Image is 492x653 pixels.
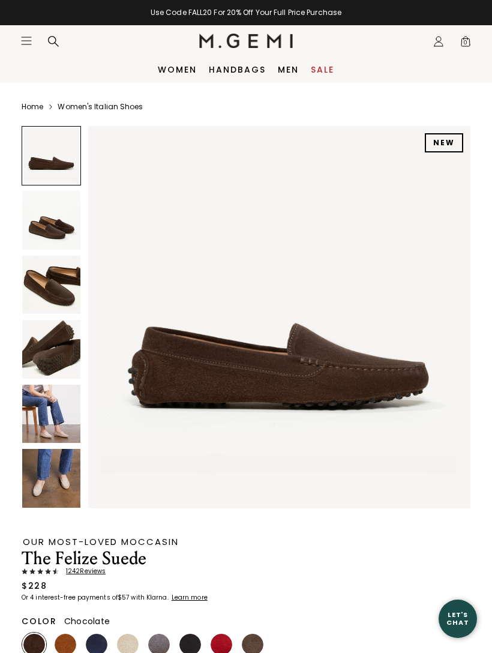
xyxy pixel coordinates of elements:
[199,34,293,48] img: M.Gemi
[59,568,106,575] span: 1242 Review s
[22,191,80,249] img: The Felize Suede
[22,616,57,626] h2: Color
[58,102,143,112] a: Women's Italian Shoes
[278,65,299,74] a: Men
[22,256,80,314] img: The Felize Suede
[311,65,334,74] a: Sale
[22,593,118,602] klarna-placement-style-body: Or 4 interest-free payments of
[22,568,272,575] a: 1242Reviews
[22,385,80,443] img: The Felize Suede
[170,594,208,601] a: Learn more
[88,126,470,508] img: The Felize Suede
[425,133,463,152] div: NEW
[209,65,266,74] a: Handbags
[158,65,197,74] a: Women
[172,593,208,602] klarna-placement-style-cta: Learn more
[22,102,43,112] a: Home
[22,449,80,507] img: The Felize Suede
[23,537,272,546] div: Our Most-Loved Moccasin
[20,35,32,47] button: Open site menu
[460,38,472,50] span: 0
[22,580,47,592] div: $228
[439,611,477,626] div: Let's Chat
[118,593,129,602] klarna-placement-style-amount: $57
[64,615,110,627] span: Chocolate
[131,593,170,602] klarna-placement-style-body: with Klarna
[22,550,272,568] h1: The Felize Suede
[22,320,80,378] img: The Felize Suede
